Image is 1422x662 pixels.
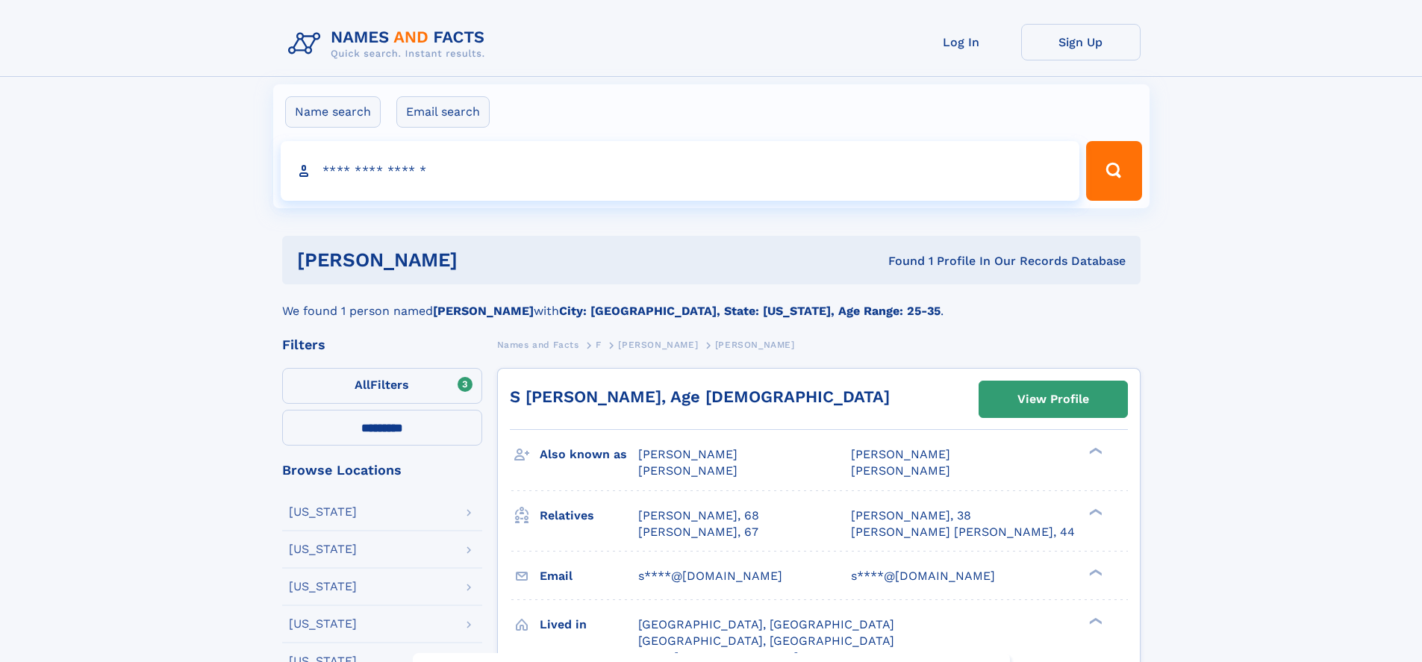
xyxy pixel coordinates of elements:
[638,447,737,461] span: [PERSON_NAME]
[1085,616,1103,625] div: ❯
[559,304,941,318] b: City: [GEOGRAPHIC_DATA], State: [US_STATE], Age Range: 25-35
[638,524,758,540] a: [PERSON_NAME], 67
[282,463,482,477] div: Browse Locations
[289,506,357,518] div: [US_STATE]
[638,634,894,648] span: [GEOGRAPHIC_DATA], [GEOGRAPHIC_DATA]
[540,503,638,528] h3: Relatives
[851,524,1075,540] a: [PERSON_NAME] [PERSON_NAME], 44
[282,284,1141,320] div: We found 1 person named with .
[282,368,482,404] label: Filters
[285,96,381,128] label: Name search
[1085,446,1103,456] div: ❯
[297,251,673,269] h1: [PERSON_NAME]
[851,447,950,461] span: [PERSON_NAME]
[497,335,579,354] a: Names and Facts
[289,581,357,593] div: [US_STATE]
[540,563,638,589] h3: Email
[282,338,482,352] div: Filters
[289,618,357,630] div: [US_STATE]
[638,463,737,478] span: [PERSON_NAME]
[1085,507,1103,516] div: ❯
[540,442,638,467] h3: Also known as
[281,141,1080,201] input: search input
[289,543,357,555] div: [US_STATE]
[618,335,698,354] a: [PERSON_NAME]
[673,253,1126,269] div: Found 1 Profile In Our Records Database
[715,340,795,350] span: [PERSON_NAME]
[396,96,490,128] label: Email search
[851,508,971,524] a: [PERSON_NAME], 38
[1086,141,1141,201] button: Search Button
[596,335,602,354] a: F
[540,612,638,637] h3: Lived in
[638,617,894,631] span: [GEOGRAPHIC_DATA], [GEOGRAPHIC_DATA]
[355,378,370,392] span: All
[902,24,1021,60] a: Log In
[282,24,497,64] img: Logo Names and Facts
[1085,567,1103,577] div: ❯
[510,387,890,406] a: S [PERSON_NAME], Age [DEMOGRAPHIC_DATA]
[979,381,1127,417] a: View Profile
[433,304,534,318] b: [PERSON_NAME]
[638,508,759,524] a: [PERSON_NAME], 68
[1017,382,1089,416] div: View Profile
[1021,24,1141,60] a: Sign Up
[851,463,950,478] span: [PERSON_NAME]
[618,340,698,350] span: [PERSON_NAME]
[596,340,602,350] span: F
